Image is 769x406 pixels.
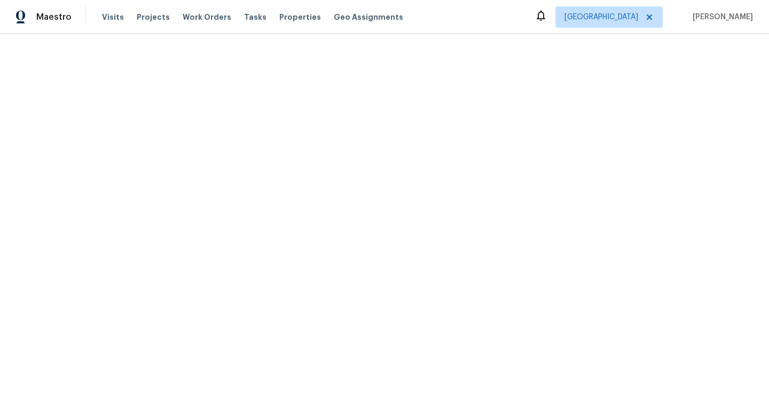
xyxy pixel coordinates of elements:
span: [GEOGRAPHIC_DATA] [564,12,638,22]
span: [PERSON_NAME] [688,12,753,22]
span: Work Orders [183,12,231,22]
span: Maestro [36,12,72,22]
span: Geo Assignments [334,12,403,22]
span: Visits [102,12,124,22]
span: Projects [137,12,170,22]
span: Properties [279,12,321,22]
span: Tasks [244,13,266,21]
